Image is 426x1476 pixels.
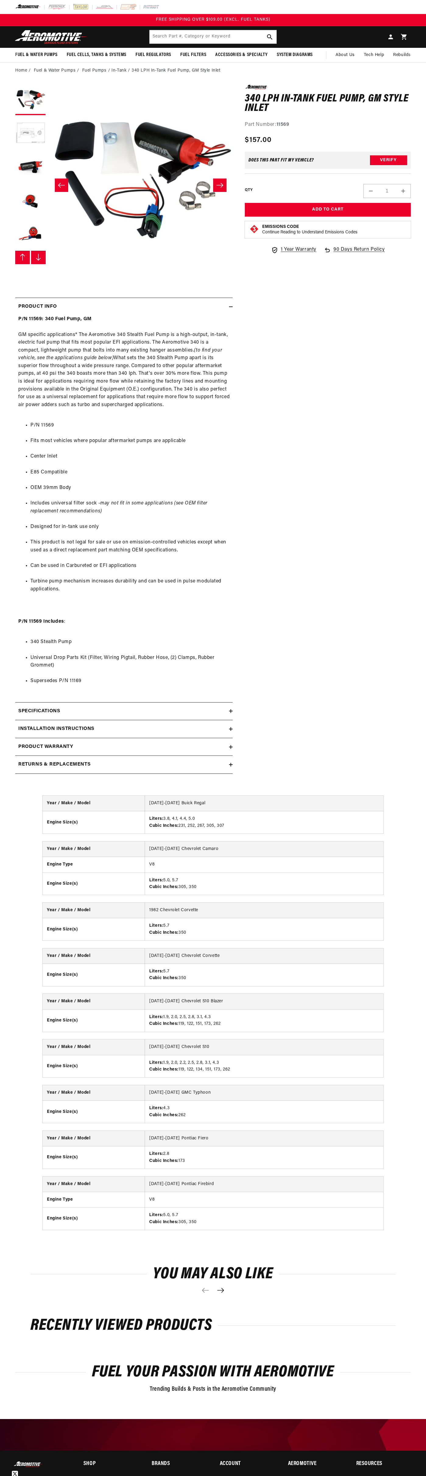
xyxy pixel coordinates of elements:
[43,796,145,811] th: Year / Make / Model
[15,185,46,216] button: Load image 4 in gallery view
[11,48,62,62] summary: Fuel & Water Pumps
[149,1152,163,1156] strong: Liters:
[43,918,145,940] th: Engine Size(s)
[145,903,383,918] td: 1982 Chevrolet Corvette
[30,638,230,646] li: 340 Stealth Pump
[15,756,233,773] summary: Returns & replacements
[30,1318,396,1333] h2: Recently Viewed Products
[30,578,230,593] li: Turbine pump mechanism increases durability and can be used in pulse modulated applications.
[145,1192,383,1207] td: V8
[145,841,383,857] td: [DATE]-[DATE] Chevrolet Camaro
[30,562,230,570] li: Can be used in Carbureted or EFI applications
[180,52,206,58] span: Fuel Filters
[145,1101,383,1123] td: 4.3 262
[149,1106,163,1110] strong: Liters:
[248,158,314,163] div: Does This part fit My vehicle?
[145,1055,383,1077] td: 1.9, 2.0, 2.2, 2.5, 2.8, 3.1, 4.3 119, 122, 134, 151, 173, 262
[30,469,230,476] li: E85 Compatible
[43,1009,145,1032] th: Engine Size(s)
[30,1267,396,1281] h2: You may also like
[288,1461,343,1467] h2: Aeromotive
[18,743,73,751] h2: Product warranty
[263,30,276,44] button: search button
[62,48,131,62] summary: Fuel Cells, Tanks & Systems
[43,1146,145,1169] th: Engine Size(s)
[15,703,233,720] summary: Specifications
[149,878,163,883] strong: Liters:
[30,654,230,670] li: Universal Drop Parts Kit (Filter, Wiring Pigtail, Rubber Hose, (2) Clamps, Rubber Grommet)
[131,48,176,62] summary: Fuel Regulators
[145,1085,383,1101] td: [DATE]-[DATE] GMC Typhoon
[245,121,411,129] div: Part Number:
[152,1461,206,1467] summary: Brands
[55,179,68,192] button: Slide left
[31,251,46,264] button: Slide right
[83,1461,138,1467] summary: Shop
[336,53,355,57] span: About Us
[13,1461,44,1467] img: Aeromotive
[15,1365,411,1379] h2: Fuel Your Passion with Aeromotive
[145,857,383,873] td: V8
[43,1039,145,1055] th: Year / Make / Model
[149,885,178,889] strong: Cubic Inches:
[43,1055,145,1077] th: Engine Size(s)
[331,48,359,62] a: About Us
[262,225,299,229] strong: Emissions Code
[370,155,407,165] button: Verify
[43,994,145,1009] th: Year / Make / Model
[149,1067,178,1072] strong: Cubic Inches:
[145,1146,383,1169] td: 2.8 173
[149,969,163,974] strong: Liters:
[15,720,233,738] summary: Installation Instructions
[145,948,383,964] td: [DATE]-[DATE] Chevrolet Corvette
[213,179,227,192] button: Slide right
[43,1208,145,1230] th: Engine Size(s)
[67,52,126,58] span: Fuel Cells, Tanks & Systems
[156,17,270,22] span: FREE SHIPPING OVER $109.00 (EXCL. FUEL TANKS)
[145,1009,383,1032] td: 1.9, 2.0, 2.5, 2.8, 3.1, 4.3 119, 122, 151, 173, 262
[149,1015,163,1019] strong: Liters:
[149,1213,163,1217] strong: Liters:
[43,1101,145,1123] th: Engine Size(s)
[15,315,233,693] div: GM specific applications* The Aeromotive 340 Stealth Fuel Pump is a high-output, in-tank, electri...
[30,523,230,531] li: Designed for in-tank use only
[30,437,230,445] li: Fits most vehicles where popular aftermarket pumps are applicable
[245,135,272,146] span: $157.00
[132,67,220,74] li: 340 LPH In-Tank Fuel Pump, GM Style Inlet
[15,738,233,756] summary: Product warranty
[15,298,233,316] summary: Product Info
[18,707,60,715] h2: Specifications
[145,1208,383,1230] td: 5.0, 5.7 305, 350
[43,964,145,986] th: Engine Size(s)
[15,251,30,264] button: Slide left
[149,923,163,928] strong: Liters:
[145,796,383,811] td: [DATE]-[DATE] Buick Regal
[43,841,145,857] th: Year / Make / Model
[215,52,268,58] span: Accessories & Specialty
[43,1131,145,1146] th: Year / Make / Model
[145,918,383,940] td: 5.7 350
[30,539,230,554] li: This product is not legal for sale or use on emission-controlled vehicles except when used as a d...
[220,1461,274,1467] summary: Account
[111,67,132,74] li: In-Tank
[199,1284,212,1297] button: Previous slide
[211,48,272,62] summary: Accessories & Specialty
[18,725,94,733] h2: Installation Instructions
[13,30,89,44] img: Aeromotive
[149,1113,178,1117] strong: Cubic Inches:
[149,823,178,828] strong: Cubic Inches:
[15,219,46,249] button: Load image 5 in gallery view
[15,85,46,115] button: Load image 1 in gallery view
[276,122,289,127] strong: 11569
[324,246,385,260] a: 90 Days Return Policy
[145,964,383,986] td: 5.7 350
[136,52,171,58] span: Fuel Regulators
[277,52,313,58] span: System Diagrams
[15,85,233,285] media-gallery: Gallery Viewer
[145,1131,383,1146] td: [DATE]-[DATE] Pontiac Fiero
[145,994,383,1009] td: [DATE]-[DATE] Chevrolet S10 Blazer
[262,230,357,235] p: Continue Reading to Understand Emissions Codes
[393,52,411,58] span: Rebuilds
[245,203,411,217] button: Add to Cart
